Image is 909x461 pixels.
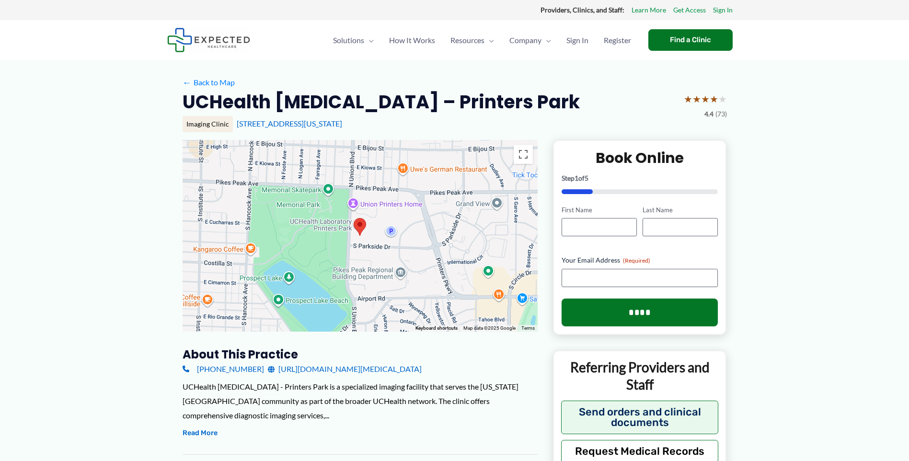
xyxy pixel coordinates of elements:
span: ★ [701,90,710,108]
a: How It Works [381,23,443,57]
span: Company [509,23,541,57]
span: Register [604,23,631,57]
label: Your Email Address [562,255,718,265]
a: Open this area in Google Maps (opens a new window) [185,319,217,332]
button: Read More [183,427,218,439]
a: ResourcesMenu Toggle [443,23,502,57]
span: Menu Toggle [364,23,374,57]
span: 5 [585,174,588,182]
h2: Book Online [562,149,718,167]
span: ★ [718,90,727,108]
a: [PHONE_NUMBER] [183,362,264,376]
a: Register [596,23,639,57]
span: Menu Toggle [541,23,551,57]
span: Map data ©2025 Google [463,325,516,331]
div: UCHealth [MEDICAL_DATA] - Printers Park is a specialized imaging facility that serves the [US_STA... [183,380,538,422]
span: ← [183,78,192,87]
span: Solutions [333,23,364,57]
span: (73) [715,108,727,120]
span: 1 [575,174,578,182]
h3: About this practice [183,347,538,362]
a: Sign In [713,4,733,16]
a: [STREET_ADDRESS][US_STATE] [237,119,342,128]
a: Sign In [559,23,596,57]
span: How It Works [389,23,435,57]
span: Sign In [566,23,588,57]
strong: Providers, Clinics, and Staff: [541,6,624,14]
a: Terms (opens in new tab) [521,325,535,331]
img: Expected Healthcare Logo - side, dark font, small [167,28,250,52]
a: Learn More [632,4,666,16]
span: ★ [692,90,701,108]
h2: UCHealth [MEDICAL_DATA] – Printers Park [183,90,580,114]
img: Google [185,319,217,332]
label: First Name [562,206,637,215]
a: Find a Clinic [648,29,733,51]
a: SolutionsMenu Toggle [325,23,381,57]
a: [URL][DOMAIN_NAME][MEDICAL_DATA] [268,362,422,376]
p: Step of [562,175,718,182]
button: Keyboard shortcuts [415,325,458,332]
a: ←Back to Map [183,75,235,90]
nav: Primary Site Navigation [325,23,639,57]
button: Toggle fullscreen view [514,145,533,164]
span: 4.4 [704,108,713,120]
span: (Required) [623,257,650,264]
label: Last Name [643,206,718,215]
span: Resources [450,23,484,57]
a: CompanyMenu Toggle [502,23,559,57]
p: Referring Providers and Staff [561,358,719,393]
div: Imaging Clinic [183,116,233,132]
button: Send orders and clinical documents [561,401,719,434]
a: Get Access [673,4,706,16]
span: Menu Toggle [484,23,494,57]
span: ★ [710,90,718,108]
span: ★ [684,90,692,108]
